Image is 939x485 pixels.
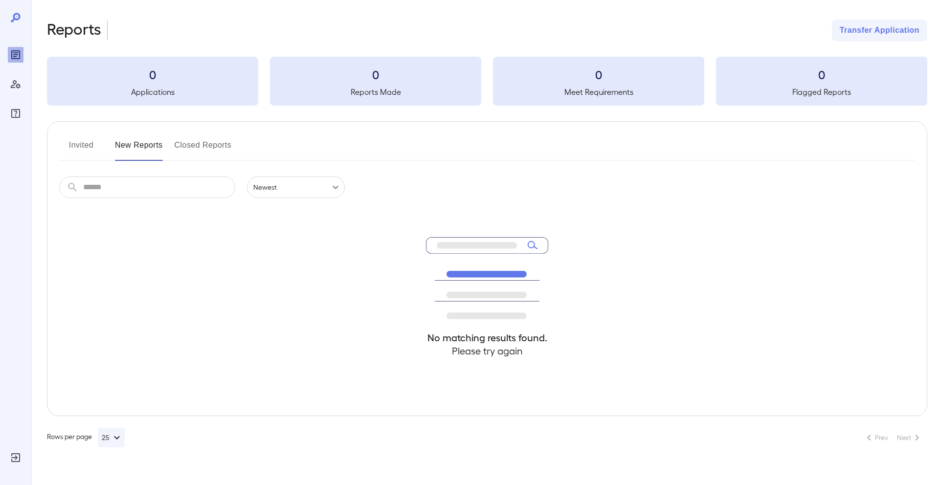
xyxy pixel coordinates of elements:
div: Manage Users [8,76,23,92]
div: FAQ [8,106,23,121]
h2: Reports [47,20,101,41]
button: 25 [98,428,125,447]
button: Invited [59,137,103,161]
h4: No matching results found. [426,331,548,344]
h3: 0 [270,66,481,82]
h5: Meet Requirements [493,86,704,98]
h3: 0 [716,66,927,82]
button: New Reports [115,137,163,161]
h5: Flagged Reports [716,86,927,98]
h3: 0 [47,66,258,82]
nav: pagination navigation [859,430,927,445]
h5: Reports Made [270,86,481,98]
h3: 0 [493,66,704,82]
h5: Applications [47,86,258,98]
div: Rows per page [47,428,125,447]
summary: 0Applications0Reports Made0Meet Requirements0Flagged Reports [47,57,927,106]
h4: Please try again [426,344,548,357]
div: Reports [8,47,23,63]
div: Log Out [8,450,23,465]
div: Newest [247,176,345,198]
button: Transfer Application [832,20,927,41]
button: Closed Reports [175,137,232,161]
